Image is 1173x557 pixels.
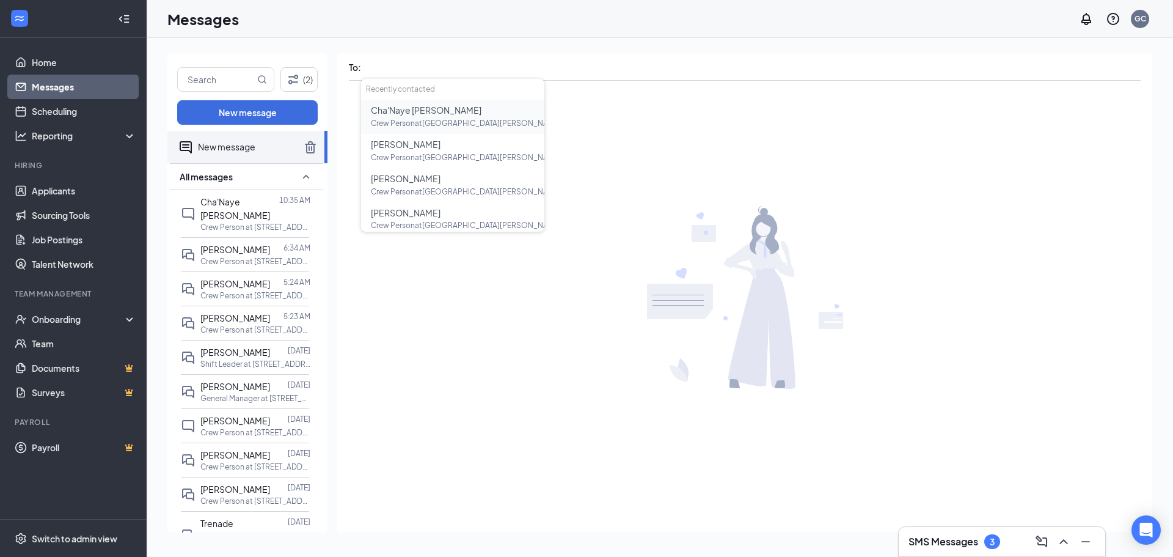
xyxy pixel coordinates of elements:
a: DocumentsCrown [32,356,136,380]
svg: DoubleChat [181,453,195,468]
input: Search [178,68,255,91]
span: Crew Person at [GEOGRAPHIC_DATA][PERSON_NAME] [371,221,561,230]
svg: DoubleChat [181,248,195,262]
p: [DATE] [288,448,310,459]
a: Applicants [32,179,136,203]
span: Cha'Naye [PERSON_NAME] [371,105,481,116]
div: Switch to admin view [32,533,117,545]
a: Job Postings [32,227,136,252]
span: Crew Person at [GEOGRAPHIC_DATA][PERSON_NAME] [371,153,561,162]
p: 10:35 AM [279,195,310,205]
span: [PERSON_NAME] [200,278,270,289]
button: ComposeMessage [1032,532,1051,551]
span: [PERSON_NAME] [200,312,270,323]
p: Crew Person at [STREET_ADDRESS][PERSON_NAME] [200,462,310,472]
span: New message [198,141,255,152]
span: Crew Person at [GEOGRAPHIC_DATA][PERSON_NAME] [371,119,561,128]
span: All messages [180,171,233,183]
p: [DATE] [288,345,310,356]
svg: MagnifyingGlass [257,75,267,84]
span: Trenade [PERSON_NAME] [200,518,270,542]
button: New message [177,100,318,125]
button: Filter (2) [280,67,318,92]
div: GC [1135,13,1146,24]
a: Talent Network [32,252,136,276]
span: To: [349,62,361,73]
svg: Analysis [15,130,27,142]
svg: Notifications [1079,12,1094,26]
p: Crew Person at [STREET_ADDRESS][PERSON_NAME] [200,427,310,438]
svg: ActiveChat [178,140,193,155]
p: [DATE] [288,414,310,424]
svg: Settings [15,533,27,545]
svg: DoubleChat [181,528,195,543]
span: [PERSON_NAME] [200,484,270,495]
svg: UserCheck [15,313,27,325]
div: 3 [990,537,995,547]
p: 5:23 AM [283,311,310,322]
span: [PERSON_NAME] [200,381,270,392]
span: [PERSON_NAME] [371,207,440,218]
svg: DoubleChat [181,385,195,399]
svg: DoubleChat [181,316,195,331]
span: Crew Person at [GEOGRAPHIC_DATA][PERSON_NAME] [371,187,561,196]
span: [PERSON_NAME] [371,139,440,150]
div: Hiring [15,160,134,171]
div: Recently contacted [361,79,544,100]
div: Onboarding [32,313,126,325]
span: [PERSON_NAME] [200,244,270,255]
h3: SMS Messages [908,535,978,548]
p: 6:34 AM [283,243,310,253]
svg: TrashOutline [303,140,318,155]
svg: Collapse [118,13,130,25]
p: Crew Person at [STREET_ADDRESS][PERSON_NAME] [200,222,310,232]
p: Crew Person at [STREET_ADDRESS][PERSON_NAME] [200,325,310,335]
div: Reporting [32,130,137,142]
svg: Minimize [1078,534,1093,549]
span: [PERSON_NAME] [200,449,270,460]
a: PayrollCrown [32,435,136,460]
svg: ChatInactive [181,419,195,433]
p: [DATE] [288,380,310,390]
svg: ChatInactive [181,207,195,221]
svg: ComposeMessage [1034,534,1049,549]
button: Minimize [1076,532,1095,551]
a: SurveysCrown [32,380,136,405]
div: Open Intercom Messenger [1131,515,1161,545]
p: [DATE] [288,517,310,527]
svg: DoubleChat [181,282,195,297]
svg: QuestionInfo [1106,12,1120,26]
span: [PERSON_NAME] [200,347,270,358]
a: Home [32,50,136,75]
p: Crew Person at [STREET_ADDRESS][PERSON_NAME] [200,290,310,301]
span: [PERSON_NAME] [371,173,440,184]
p: Shift Leader at [STREET_ADDRESS][PERSON_NAME] [200,359,310,369]
svg: SmallChevronUp [299,169,313,184]
svg: DoubleChat [181,487,195,502]
p: Crew Person at [STREET_ADDRESS][PERSON_NAME] [200,256,310,267]
button: ChevronUp [1054,532,1073,551]
span: Cha'Naye [PERSON_NAME] [200,196,270,221]
svg: WorkstreamLogo [13,12,26,24]
a: Sourcing Tools [32,203,136,227]
a: Team [32,331,136,356]
div: Team Management [15,289,134,299]
p: General Manager at [STREET_ADDRESS][PERSON_NAME] [200,393,310,404]
div: Payroll [15,417,134,427]
svg: Filter [286,72,301,87]
p: 5:24 AM [283,277,310,287]
svg: DoubleChat [181,350,195,365]
a: Messages [32,75,136,99]
a: Scheduling [32,99,136,124]
svg: ChevronUp [1056,534,1071,549]
h1: Messages [167,9,239,29]
span: [PERSON_NAME] [200,415,270,426]
p: Crew Person at [STREET_ADDRESS][PERSON_NAME] [200,496,310,506]
p: [DATE] [288,482,310,493]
